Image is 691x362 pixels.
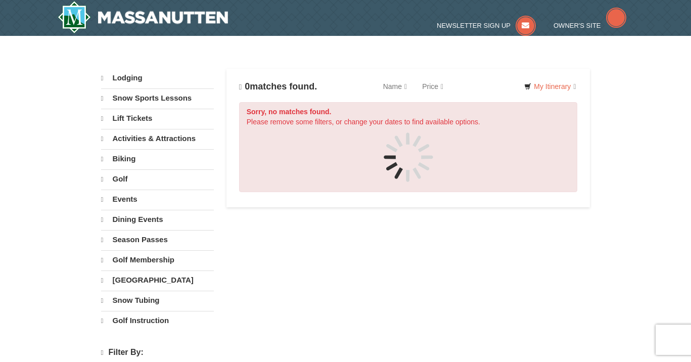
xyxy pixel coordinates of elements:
[101,311,214,330] a: Golf Instruction
[101,109,214,128] a: Lift Tickets
[101,230,214,249] a: Season Passes
[101,88,214,108] a: Snow Sports Lessons
[58,1,228,33] img: Massanutten Resort Logo
[58,1,228,33] a: Massanutten Resort
[101,270,214,290] a: [GEOGRAPHIC_DATA]
[239,102,578,192] div: Please remove some filters, or change your dates to find available options.
[518,79,582,94] a: My Itinerary
[101,291,214,310] a: Snow Tubing
[101,129,214,148] a: Activities & Attractions
[101,348,214,357] h4: Filter By:
[101,169,214,189] a: Golf
[247,108,332,116] strong: Sorry, no matches found.
[554,22,626,29] a: Owner's Site
[437,22,511,29] span: Newsletter Sign Up
[383,132,434,183] img: spinner.gif
[101,210,214,229] a: Dining Events
[437,22,536,29] a: Newsletter Sign Up
[414,76,451,97] a: Price
[376,76,414,97] a: Name
[554,22,601,29] span: Owner's Site
[101,250,214,269] a: Golf Membership
[101,69,214,87] a: Lodging
[101,149,214,168] a: Biking
[101,190,214,209] a: Events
